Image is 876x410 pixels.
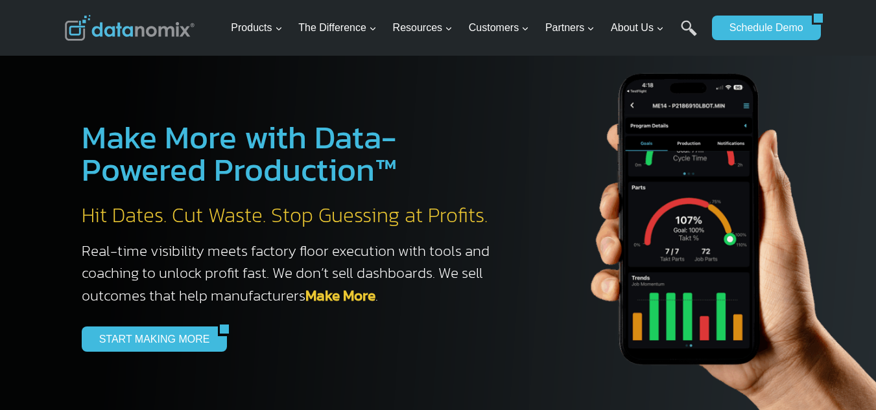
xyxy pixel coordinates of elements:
a: Search [681,20,697,49]
span: Partners [545,19,595,36]
h2: Hit Dates. Cut Waste. Stop Guessing at Profits. [82,202,503,229]
span: Customers [469,19,529,36]
img: Datanomix [65,15,195,41]
iframe: Popup CTA [6,181,215,404]
a: Make More [305,284,375,306]
span: Products [231,19,282,36]
h3: Real-time visibility meets factory floor execution with tools and coaching to unlock profit fast.... [82,240,503,307]
span: The Difference [298,19,377,36]
span: About Us [611,19,664,36]
h1: Make More with Data-Powered Production™ [82,121,503,186]
span: Resources [393,19,453,36]
a: Schedule Demo [712,16,812,40]
iframe: Chat Widget [811,348,876,410]
nav: Primary Navigation [226,7,705,49]
a: START MAKING MORE [82,326,219,351]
